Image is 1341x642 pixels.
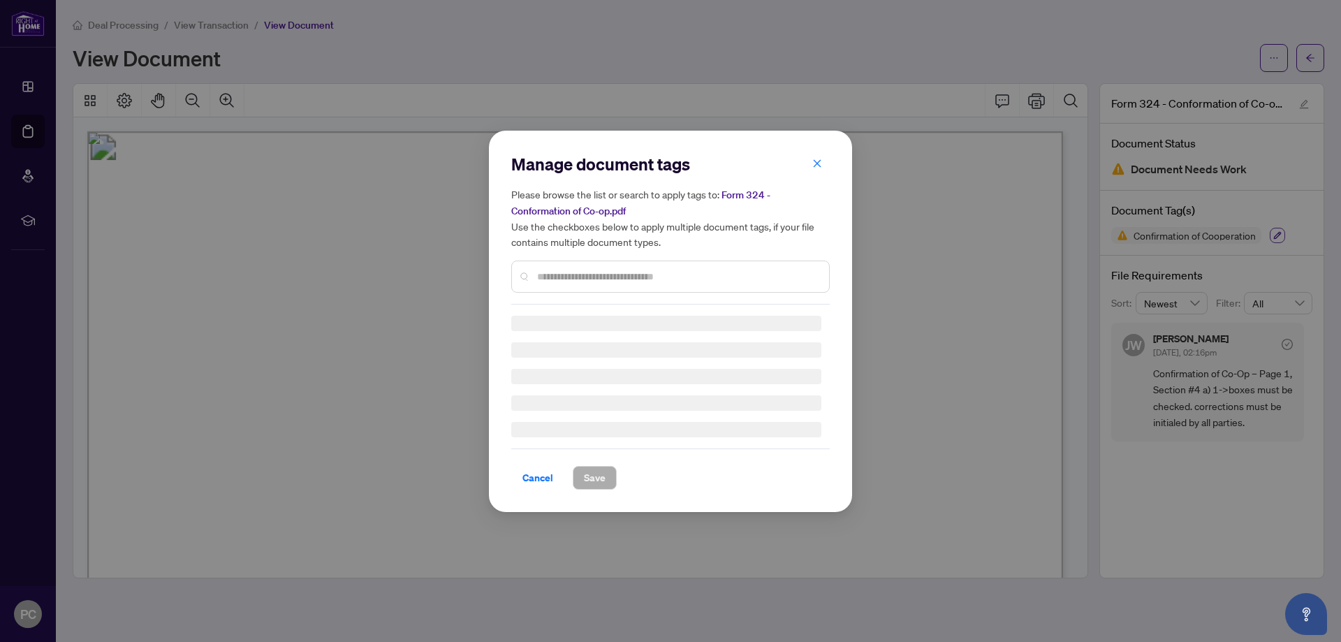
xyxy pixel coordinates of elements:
[511,187,830,249] h5: Please browse the list or search to apply tags to: Use the checkboxes below to apply multiple doc...
[511,466,564,490] button: Cancel
[812,158,822,168] span: close
[522,467,553,489] span: Cancel
[1285,593,1327,635] button: Open asap
[511,153,830,175] h2: Manage document tags
[573,466,617,490] button: Save
[511,189,770,217] span: Form 324 - Conformation of Co-op.pdf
